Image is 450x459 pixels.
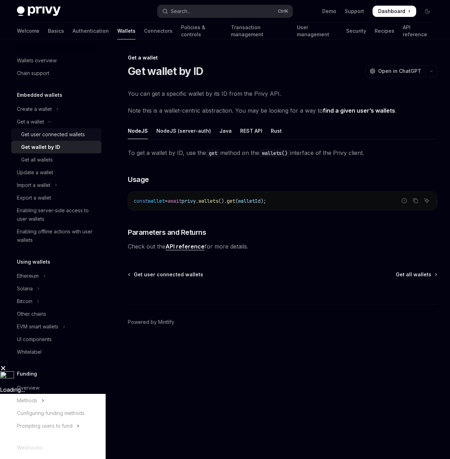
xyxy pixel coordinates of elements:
div: Solana [17,284,33,293]
button: Ask AI [422,196,431,205]
a: Whitelabel [11,346,101,358]
span: = [165,198,168,204]
div: Get a wallet [128,54,437,61]
a: Enabling offline actions with user wallets [11,225,101,246]
span: Parameters and Returns [128,227,206,237]
button: Toggle EVM smart wallets section [11,320,101,333]
div: UI components [17,335,52,344]
a: Wallets [117,23,136,39]
span: wallets [199,198,218,204]
a: Chain support [11,67,101,80]
a: Update a wallet [11,166,101,179]
span: wallet [148,198,165,204]
div: Update a wallet [17,168,53,177]
div: Import a wallet [17,181,50,189]
a: Powered by Mintlify [128,319,174,326]
button: Toggle Ethereum section [11,270,101,282]
span: (). [218,198,227,204]
div: Overview [17,384,39,392]
span: You can get a specific wallet by its ID from the Privy API. [128,89,437,99]
div: Create a wallet [17,105,52,113]
span: Get all wallets [396,271,431,278]
button: Toggle Solana section [11,282,101,295]
a: Demo [322,8,336,15]
button: Toggle Import a wallet section [11,179,101,191]
span: Ctrl K [278,8,288,14]
span: await [168,198,182,204]
button: Open in ChatGPT [365,65,425,77]
span: Open in ChatGPT [378,68,421,75]
a: Overview [11,382,101,394]
div: Search... [171,7,190,15]
h5: Webhooks [17,444,43,452]
a: UI components [11,333,101,346]
a: Configuring funding methods [11,407,101,420]
div: REST API [240,122,262,139]
div: Get user connected wallets [21,130,85,139]
a: Security [346,23,366,39]
div: NodeJS [128,122,148,139]
a: API reference [403,23,433,39]
span: Usage [128,175,149,184]
a: Connectors [144,23,173,39]
button: Open search [157,5,292,18]
span: ); [261,198,266,204]
span: Get user connected wallets [134,271,203,278]
span: privy [182,198,196,204]
div: Bitcoin [17,297,32,306]
a: Transaction management [231,23,288,39]
div: Rust [271,122,282,139]
div: Prompting users to fund [17,422,73,430]
div: Java [219,122,232,139]
a: Policies & controls [181,23,223,39]
button: Toggle Bitcoin section [11,295,101,308]
div: Get all wallets [21,156,53,164]
div: Wallets overview [17,56,57,65]
div: Enabling server-side access to user wallets [17,206,97,223]
button: Copy the contents from the code block [411,196,420,205]
button: Toggle Methods section [11,394,101,407]
a: Get user connected wallets [129,271,203,278]
a: Get all wallets [11,153,101,166]
a: Support [345,8,364,15]
h1: Get wallet by ID [128,65,203,77]
h5: Using wallets [17,258,50,266]
a: Recipes [375,23,394,39]
span: ( [235,198,238,204]
button: Toggle Prompting users to fund section [11,420,101,432]
a: Basics [48,23,64,39]
a: Wallets overview [11,54,101,67]
h5: Funding [17,370,37,378]
span: walletId [238,198,261,204]
span: get [227,198,235,204]
div: Chain support [17,69,49,77]
div: NodeJS (server-auth) [156,122,211,139]
span: Check out the for more details. [128,241,437,251]
a: Authentication [73,23,109,39]
div: Enabling offline actions with user wallets [17,227,97,244]
div: Methods [17,396,37,405]
div: Configuring funding methods [17,409,85,417]
a: Enabling server-side access to user wallets [11,204,101,225]
a: User management [297,23,338,39]
a: Dashboard [373,6,416,17]
div: Whitelabel [17,348,42,356]
button: Toggle dark mode [422,6,433,17]
a: Get wallet by ID [11,141,101,153]
div: EVM smart wallets [17,322,58,331]
a: Welcome [17,23,39,39]
button: Report incorrect code [400,196,409,205]
span: To get a wallet by ID, use the method on the interface of the Privy client. [128,148,437,158]
a: API reference [165,243,205,250]
h5: Embedded wallets [17,91,62,99]
a: Export a wallet [11,191,101,204]
span: Dashboard [378,8,405,15]
button: Toggle Create a wallet section [11,103,101,115]
div: Get wallet by ID [21,143,60,151]
a: Get all wallets [396,271,437,278]
code: get [206,149,220,157]
span: const [134,198,148,204]
code: wallets() [259,149,290,157]
div: Get a wallet [17,118,44,126]
div: Other chains [17,310,46,318]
